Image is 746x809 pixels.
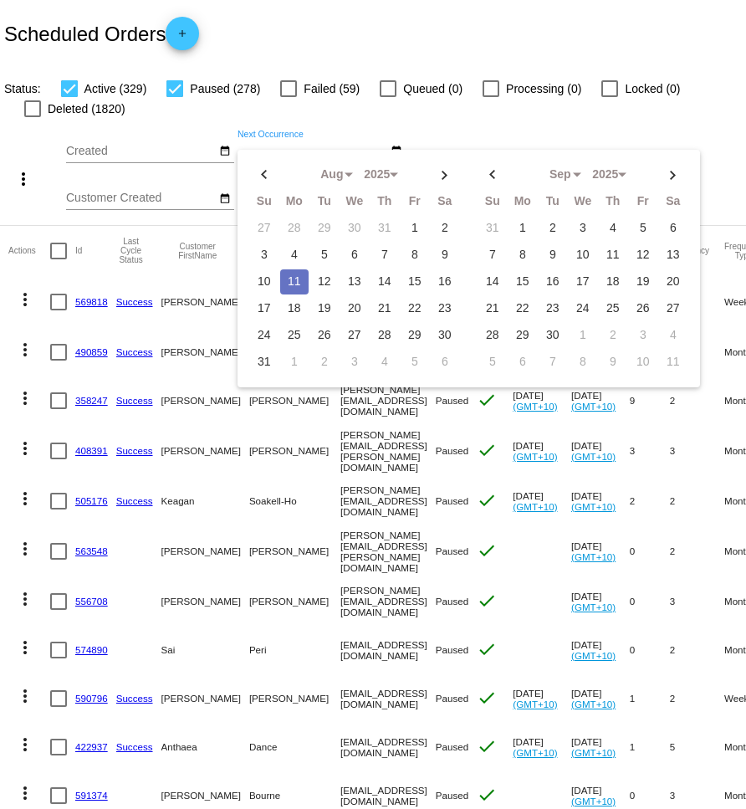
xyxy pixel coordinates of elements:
span: Processing (0) [506,79,581,99]
mat-cell: [PERSON_NAME] [249,577,340,626]
mat-cell: [PERSON_NAME][EMAIL_ADDRESS][DOMAIN_NAME] [340,477,436,525]
mat-cell: 2 [670,525,724,577]
button: Change sorting for Id [75,246,82,256]
mat-cell: Peri [249,626,340,674]
mat-cell: [DATE] [571,525,630,577]
span: Paused [436,495,468,506]
mat-cell: 1 [630,674,670,723]
span: Paused [436,445,468,456]
a: Success [116,693,153,704]
a: (GMT+10) [571,501,616,512]
a: (GMT+10) [513,401,557,412]
mat-cell: [DATE] [513,674,571,723]
mat-cell: 2 [670,477,724,525]
span: Paused [436,790,468,801]
mat-icon: more_vert [15,289,35,310]
mat-icon: date_range [219,145,231,158]
mat-icon: check [477,639,497,659]
a: 358247 [75,395,108,406]
mat-cell: [EMAIL_ADDRESS][DOMAIN_NAME] [340,723,436,771]
a: 563548 [75,545,108,556]
a: Success [116,296,153,307]
mat-cell: [PERSON_NAME] [161,674,249,723]
a: 505176 [75,495,108,506]
mat-icon: check [477,785,497,805]
mat-cell: [PERSON_NAME][EMAIL_ADDRESS][PERSON_NAME][DOMAIN_NAME] [340,525,436,577]
a: (GMT+10) [571,602,616,612]
a: Success [116,346,153,357]
mat-cell: 2 [630,477,670,525]
mat-cell: [PERSON_NAME] [161,577,249,626]
mat-cell: [PERSON_NAME] [161,376,249,425]
mat-cell: [PERSON_NAME][EMAIL_ADDRESS][DOMAIN_NAME] [340,577,436,626]
mat-icon: check [477,440,497,460]
a: 422937 [75,741,108,752]
mat-header-cell: Actions [8,226,50,276]
a: (GMT+10) [571,451,616,462]
a: (GMT+10) [571,747,616,758]
span: Queued (0) [403,79,462,99]
mat-icon: date_range [219,192,231,206]
mat-cell: [DATE] [513,723,571,771]
mat-icon: date_range [391,145,402,158]
mat-cell: 5 [670,723,724,771]
mat-icon: more_vert [15,388,35,408]
mat-icon: more_vert [15,539,35,559]
mat-icon: more_vert [15,735,35,755]
h2: Scheduled Orders [4,17,199,50]
input: Created [66,145,217,158]
mat-icon: check [477,390,497,410]
a: 590796 [75,693,108,704]
a: (GMT+10) [571,699,616,709]
mat-cell: [DATE] [571,376,630,425]
div: Aug [311,168,353,182]
mat-cell: 0 [630,525,670,577]
mat-cell: 3 [670,577,724,626]
mat-cell: [PERSON_NAME] [161,328,249,376]
a: (GMT+10) [571,650,616,661]
button: Change sorting for LastProcessingCycleId [116,237,146,264]
mat-cell: 3 [670,425,724,477]
mat-cell: [DATE] [571,477,630,525]
mat-cell: [DATE] [571,577,630,626]
a: (GMT+10) [571,796,616,806]
mat-cell: 2 [670,626,724,674]
mat-icon: more_vert [15,783,35,803]
mat-cell: 9 [630,376,670,425]
mat-cell: 0 [630,577,670,626]
mat-cell: [PERSON_NAME] [161,276,249,328]
mat-cell: [DATE] [571,626,630,674]
mat-icon: more_vert [15,637,35,658]
a: 574890 [75,644,108,655]
mat-icon: more_vert [15,589,35,609]
a: Success [116,741,153,752]
mat-cell: [DATE] [513,425,571,477]
a: 591374 [75,790,108,801]
mat-cell: 2 [670,376,724,425]
span: Failed (59) [304,79,360,99]
mat-cell: [PERSON_NAME] [249,425,340,477]
mat-cell: [DATE] [513,477,571,525]
mat-cell: [EMAIL_ADDRESS][DOMAIN_NAME] [340,674,436,723]
input: Customer Created [66,192,217,205]
mat-cell: [PERSON_NAME] [249,674,340,723]
mat-cell: [EMAIL_ADDRESS][DOMAIN_NAME] [340,626,436,674]
a: (GMT+10) [513,451,557,462]
input: Next Occurrence [238,145,388,158]
mat-cell: Dance [249,723,340,771]
a: 408391 [75,445,108,456]
mat-cell: 2 [670,674,724,723]
a: (GMT+10) [513,699,557,709]
button: Change sorting for CustomerFirstName [161,242,234,260]
mat-cell: 1 [630,723,670,771]
span: Active (329) [84,79,147,99]
mat-icon: check [477,591,497,611]
mat-cell: [PERSON_NAME] [249,525,340,577]
mat-cell: Keagan [161,477,249,525]
a: Success [116,395,153,406]
mat-icon: check [477,688,497,708]
mat-icon: more_vert [13,169,33,189]
a: 490859 [75,346,108,357]
mat-cell: [PERSON_NAME] [161,425,249,477]
div: Sep [539,168,581,182]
